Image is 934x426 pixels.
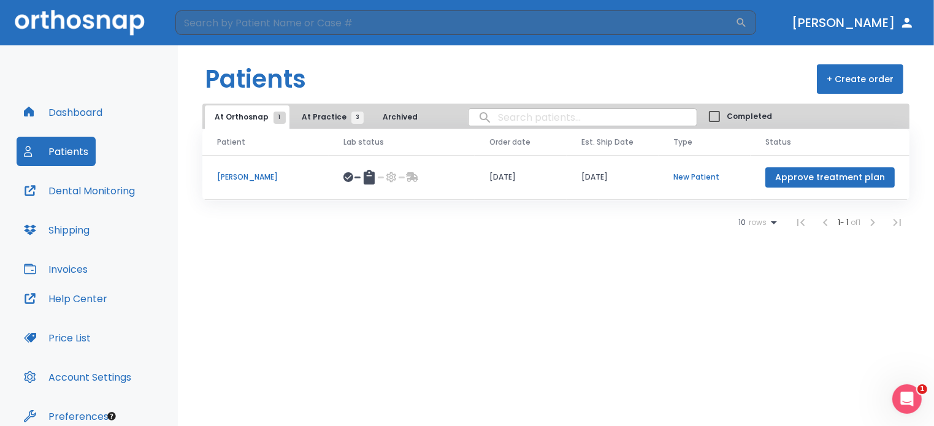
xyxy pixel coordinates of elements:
button: Dashboard [17,97,110,127]
span: At Practice [302,112,358,123]
span: of 1 [851,217,860,227]
button: + Create order [817,64,903,94]
iframe: Intercom live chat [892,384,922,414]
span: Status [765,137,791,148]
span: Type [673,137,692,148]
button: Help Center [17,284,115,313]
p: New Patient [673,172,736,183]
span: Lab status [343,137,384,148]
button: Invoices [17,254,95,284]
span: At Orthosnap [215,112,280,123]
h1: Patients [205,61,306,97]
button: [PERSON_NAME] [787,12,919,34]
button: Account Settings [17,362,139,392]
span: Completed [727,111,772,122]
button: Shipping [17,215,97,245]
td: [DATE] [475,155,567,200]
span: Est. Ship Date [581,137,634,148]
button: Price List [17,323,98,352]
img: Orthosnap [15,10,145,35]
div: Tooltip anchor [106,411,117,422]
span: Order date [489,137,530,148]
span: Patient [217,137,245,148]
span: 3 [351,112,364,124]
span: rows [746,218,767,227]
input: Search by Patient Name or Case # [175,10,735,35]
div: tabs [205,105,434,129]
td: [DATE] [567,155,659,200]
button: Patients [17,137,96,166]
input: search [469,105,697,129]
button: Dental Monitoring [17,176,142,205]
p: [PERSON_NAME] [217,172,314,183]
button: Approve treatment plan [765,167,895,188]
span: 1 [274,112,286,124]
span: 1 - 1 [838,217,851,227]
span: 10 [738,218,746,227]
button: Archived [370,105,431,129]
span: 1 [917,384,927,394]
